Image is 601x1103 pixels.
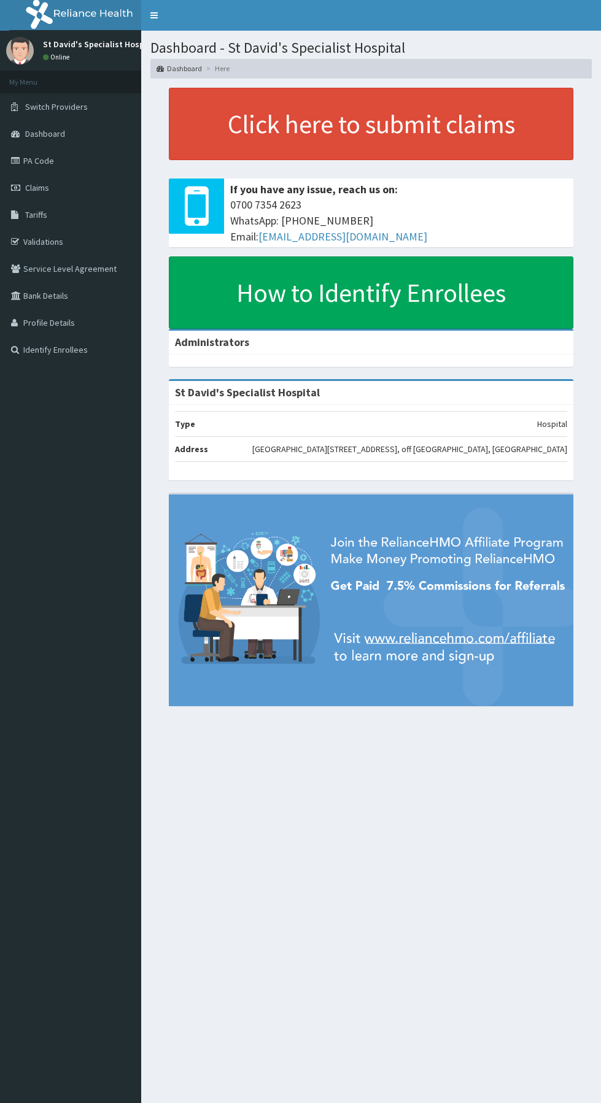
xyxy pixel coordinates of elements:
h1: Dashboard - St David's Specialist Hospital [150,40,592,56]
b: Address [175,444,208,455]
img: provider-team-banner.png [169,494,573,706]
a: How to Identify Enrollees [169,256,573,329]
p: St David's Specialist Hospital [43,40,158,48]
img: User Image [6,37,34,64]
p: [GEOGRAPHIC_DATA][STREET_ADDRESS], off [GEOGRAPHIC_DATA], [GEOGRAPHIC_DATA] [252,443,567,455]
a: Dashboard [157,63,202,74]
a: Online [43,53,72,61]
b: Type [175,418,195,429]
b: Administrators [175,335,249,349]
a: Click here to submit claims [169,88,573,160]
p: Hospital [537,418,567,430]
span: Switch Providers [25,101,88,112]
span: Dashboard [25,128,65,139]
span: Tariffs [25,209,47,220]
b: If you have any issue, reach us on: [230,182,398,196]
span: Claims [25,182,49,193]
li: Here [203,63,230,74]
strong: St David's Specialist Hospital [175,385,320,399]
span: 0700 7354 2623 WhatsApp: [PHONE_NUMBER] Email: [230,197,567,244]
a: [EMAIL_ADDRESS][DOMAIN_NAME] [258,229,427,244]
